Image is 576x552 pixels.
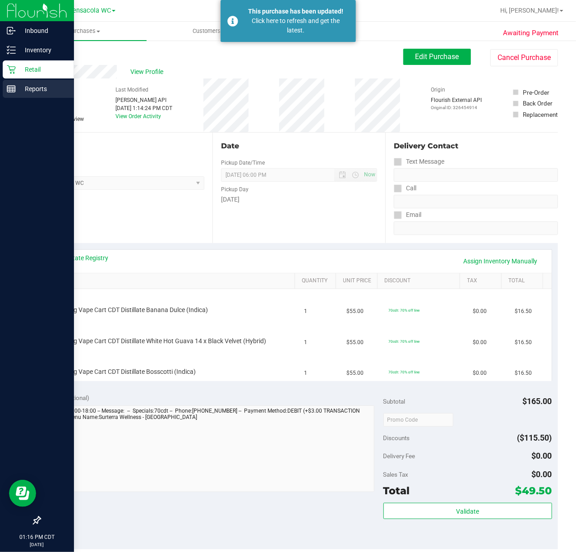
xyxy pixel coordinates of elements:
a: Purchases [22,22,147,41]
span: FT 0.5g Vape Cart CDT Distillate Bosscotti (Indica) [56,368,196,376]
a: View State Registry [55,253,109,262]
button: Cancel Purchase [490,49,558,66]
div: Click here to refresh and get the latest. [243,16,349,35]
p: Inbound [16,25,70,36]
a: Discount [384,277,456,285]
span: Hi, [PERSON_NAME]! [500,7,559,14]
a: Quantity [302,277,332,285]
div: Flourish External API [431,96,482,111]
input: Promo Code [383,413,453,427]
a: Total [508,277,539,285]
p: Retail [16,64,70,75]
span: $16.50 [515,307,532,316]
inline-svg: Retail [7,65,16,74]
div: This purchase has been updated! [243,7,349,16]
div: Replacement [523,110,558,119]
span: $0.00 [473,369,487,377]
span: $0.00 [532,469,552,479]
label: Pickup Date/Time [221,159,265,167]
span: $16.50 [515,338,532,347]
span: $55.00 [346,338,364,347]
inline-svg: Reports [7,84,16,93]
span: Validate [456,508,479,515]
div: Back Order [523,99,553,108]
span: 1 [304,307,308,316]
label: Last Modified [115,86,148,94]
span: Purchases [22,27,147,35]
button: Edit Purchase [403,49,471,65]
span: Discounts [383,430,410,446]
iframe: Resource center [9,480,36,507]
a: Unit Price [343,277,374,285]
label: Email [394,208,421,221]
span: $165.00 [523,396,552,406]
div: [DATE] [221,195,377,204]
span: $0.00 [473,307,487,316]
input: Format: (999) 999-9999 [394,195,558,208]
a: SKU [53,277,291,285]
label: Pickup Day [221,185,249,193]
span: 1 [304,338,308,347]
div: Delivery Contact [394,141,558,152]
span: View Profile [130,67,166,77]
span: Pensacola WC [69,7,111,14]
label: Text Message [394,155,444,168]
p: 01:16 PM CDT [4,533,70,541]
div: Location [40,141,204,152]
div: Pre-Order [523,88,549,97]
label: Call [394,182,416,195]
span: $0.00 [532,451,552,460]
div: [DATE] 1:14:24 PM CDT [115,104,172,112]
span: $55.00 [346,307,364,316]
span: 70cdt: 70% off line [388,339,419,344]
a: Tax [467,277,498,285]
a: Assign Inventory Manually [458,253,544,269]
span: Delivery Fee [383,452,415,460]
span: $0.00 [473,338,487,347]
span: Customers [147,27,271,35]
span: Edit Purchase [415,52,459,61]
button: Validate [383,503,552,519]
label: Origin [431,86,446,94]
p: Reports [16,83,70,94]
span: Subtotal [383,398,406,405]
span: Sales Tax [383,471,409,478]
div: Date [221,141,377,152]
span: 1 [304,369,308,377]
inline-svg: Inbound [7,26,16,35]
span: ($115.50) [517,433,552,442]
span: 70cdt: 70% off line [388,370,419,374]
input: Format: (999) 999-9999 [394,168,558,182]
span: $55.00 [346,369,364,377]
span: FT 0.5g Vape Cart CDT Distillate Banana Dulce (Indica) [56,306,208,314]
span: Total [383,484,410,497]
p: [DATE] [4,541,70,548]
span: $49.50 [516,484,552,497]
p: Inventory [16,45,70,55]
span: 70cdt: 70% off line [388,308,419,313]
a: Customers [147,22,272,41]
div: [PERSON_NAME] API [115,96,172,104]
span: $16.50 [515,369,532,377]
a: View Order Activity [115,113,161,120]
inline-svg: Inventory [7,46,16,55]
span: FT 0.5g Vape Cart CDT Distillate White Hot Guava 14 x Black Velvet (Hybrid) [56,337,267,345]
span: Awaiting Payment [503,28,559,38]
p: Original ID: 326454914 [431,104,482,111]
